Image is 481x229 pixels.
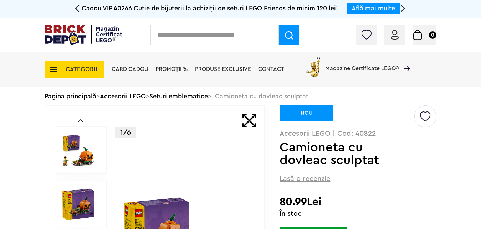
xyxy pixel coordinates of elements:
[399,57,410,62] a: Magazine Certificate LEGO®
[45,87,436,105] div: > > > Camioneta cu dovleac sculptat
[78,119,83,123] a: Prev
[115,127,136,138] p: 1/6
[280,210,436,217] div: În stoc
[45,93,96,99] a: Pagina principală
[112,66,148,72] a: Card Cadou
[149,93,208,99] a: Seturi emblematice
[352,5,395,11] a: Află mai multe
[280,130,436,137] p: Accesorii LEGO | Cod: 40822
[155,66,188,72] a: PROMOȚII %
[429,31,436,39] small: 0
[280,105,333,121] div: NOU
[280,141,413,167] h1: Camioneta cu dovleac sculptat
[82,5,338,11] span: Cadou VIP 40266 Cutie de bijuterii la achiziții de seturi LEGO Friends de minim 120 lei!
[62,134,94,166] img: Camioneta cu dovleac sculptat
[258,66,284,72] a: Contact
[325,56,399,72] span: Magazine Certificate LEGO®
[280,174,330,184] span: Lasă o recenzie
[66,66,97,72] span: CATEGORII
[62,188,94,220] img: Camioneta cu dovleac sculptat
[280,196,436,208] h2: 80.99Lei
[100,93,146,99] a: Accesorii LEGO
[195,66,251,72] a: Produse exclusive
